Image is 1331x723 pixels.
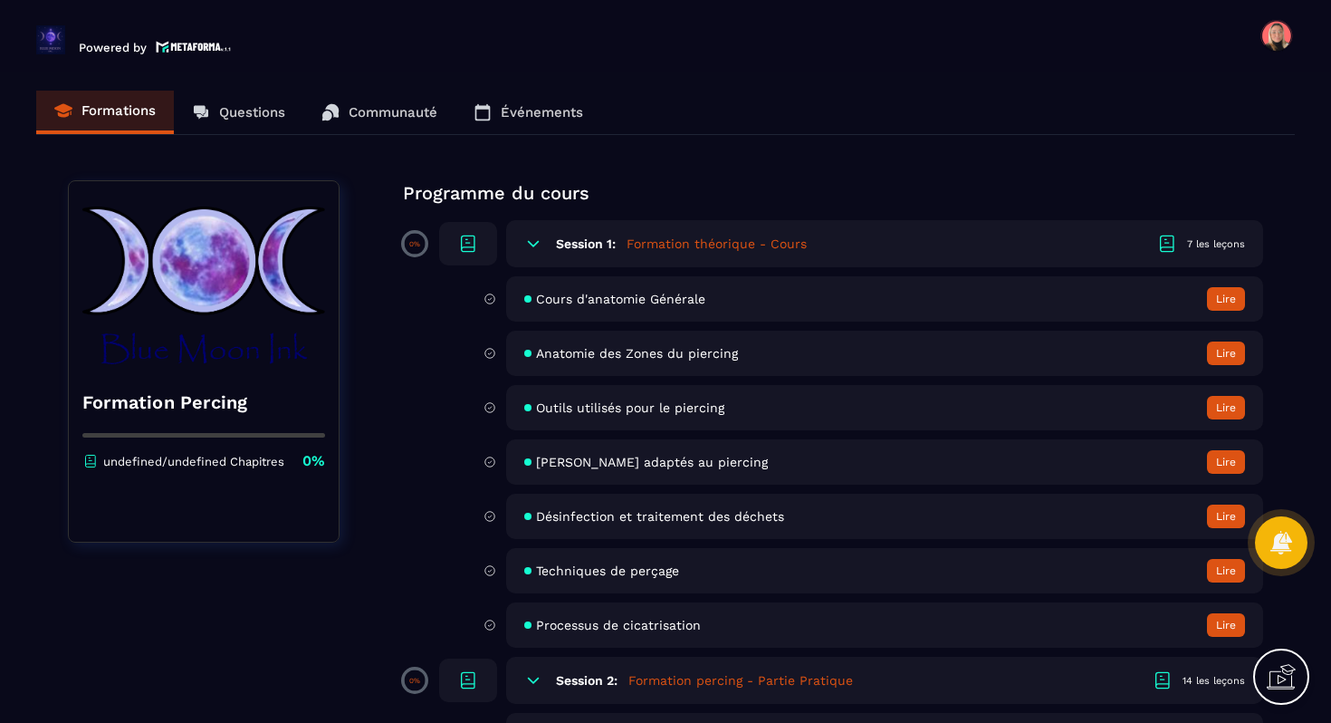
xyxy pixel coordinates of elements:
[36,25,65,54] img: logo-branding
[628,671,853,689] h5: Formation percing - Partie Pratique
[156,39,232,54] img: logo
[1207,559,1245,583] button: Lire
[556,236,616,251] h6: Session 1:
[627,235,807,253] h5: Formation théorique - Cours
[536,564,679,578] span: Techniques de perçage
[536,292,705,306] span: Cours d'anatomie Générale
[1207,342,1245,365] button: Lire
[1207,396,1245,419] button: Lire
[403,180,1263,206] p: Programme du cours
[103,455,284,468] p: undefined/undefined Chapitres
[556,673,618,688] h6: Session 2:
[302,451,325,471] p: 0%
[409,677,420,685] p: 0%
[82,390,325,415] h4: Formation Percing
[1207,613,1245,637] button: Lire
[1207,450,1245,474] button: Lire
[79,41,147,54] p: Powered by
[1207,287,1245,311] button: Lire
[82,195,325,376] img: banner
[1183,674,1245,688] div: 14 les leçons
[536,509,784,524] span: Désinfection et traitement des déchets
[536,618,701,632] span: Processus de cicatrisation
[1187,237,1245,251] div: 7 les leçons
[536,346,738,361] span: Anatomie des Zones du piercing
[536,455,768,469] span: [PERSON_NAME] adaptés au piercing
[536,400,724,415] span: Outils utilisés pour le piercing
[1207,505,1245,528] button: Lire
[409,240,420,248] p: 0%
